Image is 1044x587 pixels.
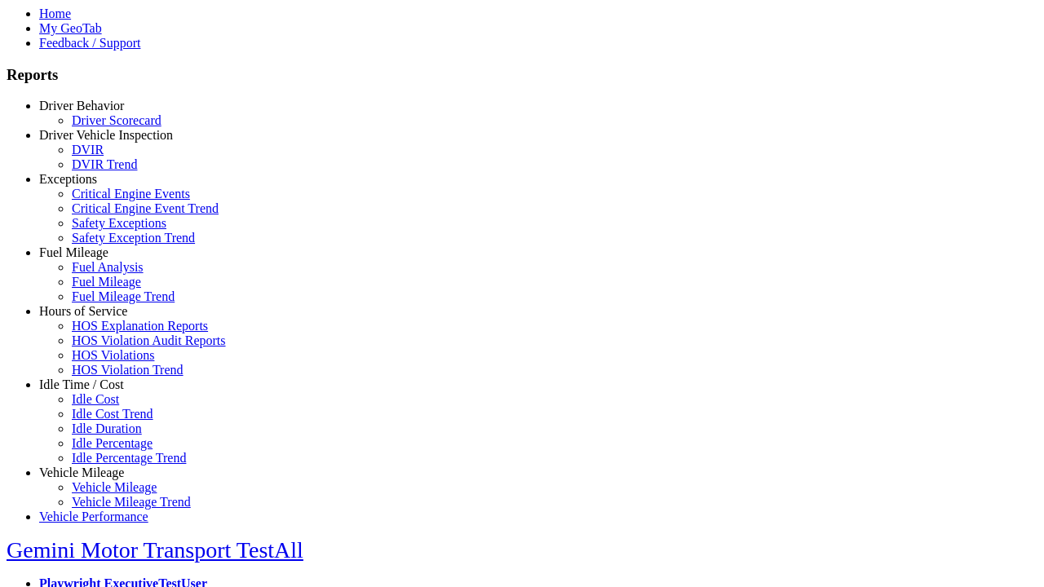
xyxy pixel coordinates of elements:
a: DVIR [72,143,104,157]
a: Critical Engine Event Trend [72,201,219,215]
a: Safety Exception Trend [72,231,195,245]
a: HOS Violation Trend [72,363,184,377]
a: Home [39,7,71,20]
a: Fuel Analysis [72,260,144,274]
a: Idle Percentage Trend [72,451,186,465]
a: Idle Cost Trend [72,407,153,421]
a: HOS Violations [72,348,154,362]
a: Critical Engine Events [72,187,190,201]
a: My GeoTab [39,21,102,35]
a: DVIR Trend [72,157,137,171]
a: HOS Explanation Reports [72,319,208,333]
a: Vehicle Mileage [72,480,157,494]
a: Fuel Mileage [39,245,108,259]
a: Hours of Service [39,304,127,318]
a: Gemini Motor Transport TestAll [7,537,303,563]
a: Feedback / Support [39,36,140,50]
a: Vehicle Performance [39,510,148,523]
a: Vehicle Mileage Trend [72,495,191,509]
h3: Reports [7,66,1037,84]
a: Driver Vehicle Inspection [39,128,173,142]
a: Fuel Mileage Trend [72,289,175,303]
a: Safety Exceptions [72,216,166,230]
a: Vehicle Mileage [39,466,124,479]
a: Fuel Mileage [72,275,141,289]
a: Driver Scorecard [72,113,161,127]
a: Driver Behavior [39,99,124,113]
a: Idle Time / Cost [39,377,124,391]
a: Idle Cost [72,392,119,406]
a: Exceptions [39,172,97,186]
a: Idle Percentage [72,436,153,450]
a: HOS Violation Audit Reports [72,333,226,347]
a: Idle Duration [72,421,142,435]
